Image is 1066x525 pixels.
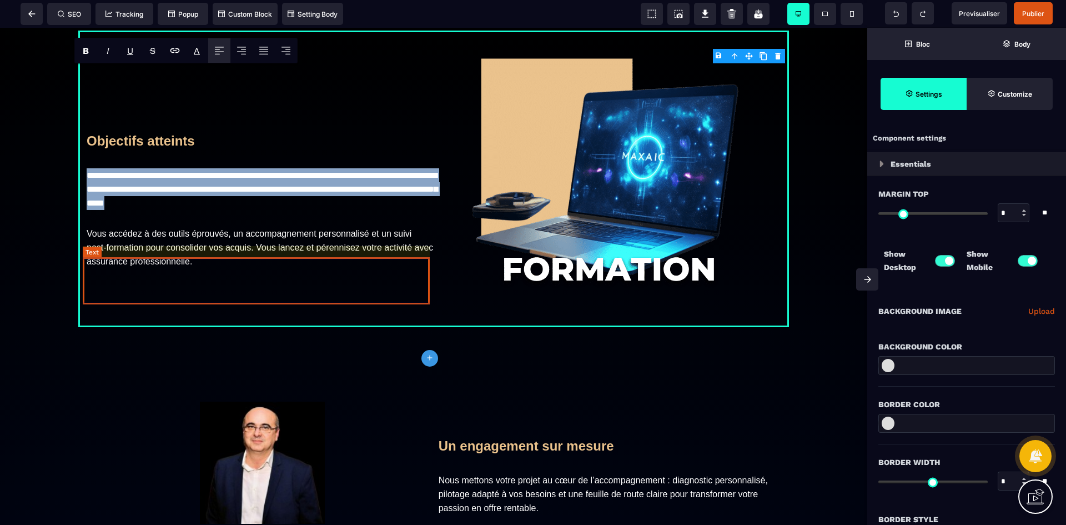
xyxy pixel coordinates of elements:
strong: Bloc [916,40,930,48]
div: Background Color [878,340,1055,353]
span: Open Blocks [867,28,967,60]
text: Nous mettons votre projet au cœur de l’accompagnement : diagnostic personnalisé, pilotage adapté ... [439,443,781,490]
span: Publier [1022,9,1044,18]
p: Background Image [878,304,962,318]
span: Strike-through [142,38,164,63]
strong: Customize [998,90,1032,98]
span: Align Center [230,38,253,63]
span: Align Right [275,38,297,63]
strong: Settings [916,90,942,98]
p: A [194,46,200,56]
p: Show Desktop [884,247,926,274]
span: Popup [168,10,198,18]
span: View components [641,3,663,25]
span: Align Left [208,38,230,63]
text: Vous accédez à des outils éprouvés, un accompagnement personnalisé et un suivi post-formation pou... [87,196,434,243]
div: Component settings [867,128,1066,149]
h2: Objectifs atteints [87,100,434,127]
span: Bold [75,38,97,63]
span: Margin Top [878,187,929,201]
img: 16fd14506fa62e166f5fd13095b2b658_Photo_CV.jpg [200,374,325,496]
p: Essentials [891,157,931,171]
span: Tracking [105,10,143,18]
span: Custom Block [218,10,272,18]
strong: Body [1014,40,1030,48]
span: SEO [58,10,81,18]
div: Border Color [878,398,1055,411]
span: Align Justify [253,38,275,63]
u: U [127,46,133,56]
h2: Un engagement sur mesure [439,405,781,432]
span: Underline [119,38,142,63]
label: Font color [194,46,200,56]
span: Previsualiser [959,9,1000,18]
i: I [107,46,109,56]
span: Settings [881,78,967,110]
p: Show Mobile [967,247,1008,274]
span: Italic [97,38,119,63]
span: Preview [952,2,1007,24]
span: Screenshot [667,3,690,25]
a: Upload [1028,304,1055,318]
span: Setting Body [288,10,338,18]
img: loading [879,161,884,167]
span: Open Layer Manager [967,28,1066,60]
img: 89e0a11ff4db517e63c829a73c9a47ed_FORMATION.png [469,11,746,289]
s: S [150,46,155,56]
b: B [83,46,89,56]
span: Link [164,38,186,63]
span: Open Style Manager [967,78,1053,110]
span: Border Width [878,456,940,469]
